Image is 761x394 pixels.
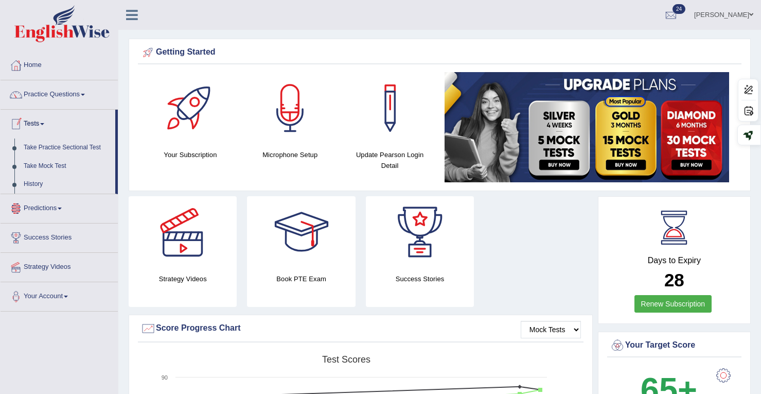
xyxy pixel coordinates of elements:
[610,256,739,265] h4: Days to Expiry
[19,175,115,194] a: History
[129,273,237,284] h4: Strategy Videos
[19,157,115,176] a: Take Mock Test
[1,110,115,135] a: Tests
[1,282,118,308] a: Your Account
[634,295,712,313] a: Renew Subscription
[146,149,235,160] h4: Your Subscription
[445,72,729,182] img: small5.jpg
[140,45,739,60] div: Getting Started
[162,374,168,381] text: 90
[672,4,685,14] span: 24
[1,253,118,279] a: Strategy Videos
[610,338,739,353] div: Your Target Score
[1,194,118,220] a: Predictions
[345,149,435,171] h4: Update Pearson Login Detail
[245,149,335,160] h4: Microphone Setup
[1,80,118,106] a: Practice Questions
[140,321,581,336] div: Score Progress Chart
[664,270,684,290] b: 28
[322,354,370,365] tspan: Test scores
[247,273,355,284] h4: Book PTE Exam
[19,139,115,157] a: Take Practice Sectional Test
[1,51,118,77] a: Home
[1,224,118,249] a: Success Stories
[366,273,474,284] h4: Success Stories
